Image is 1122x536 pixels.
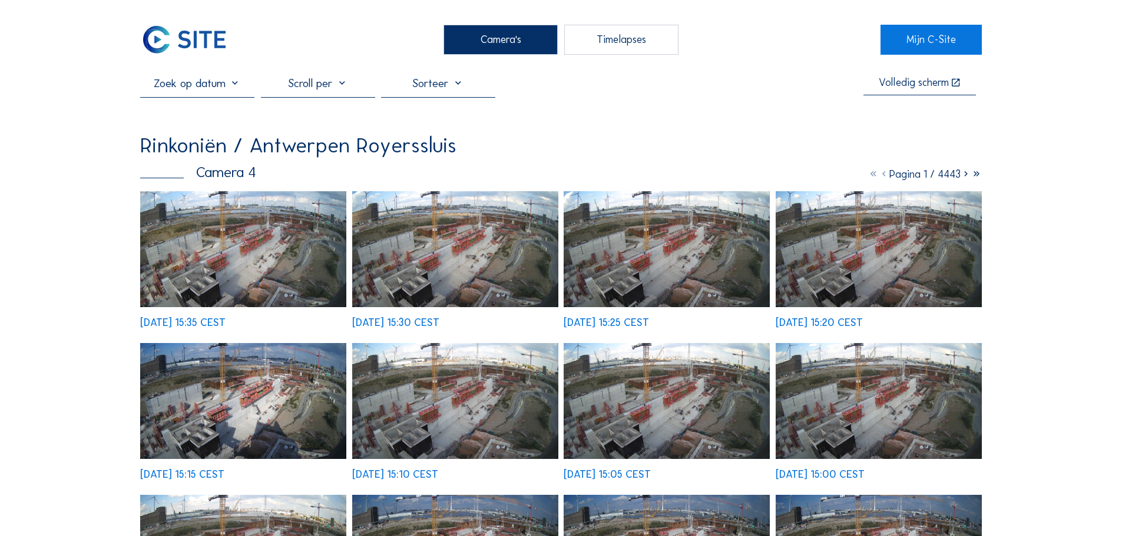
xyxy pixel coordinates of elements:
div: Camera's [443,25,558,54]
div: [DATE] 15:30 CEST [352,318,439,328]
a: C-SITE Logo [140,25,241,54]
img: image_53488087 [352,343,558,459]
div: Volledig scherm [879,78,949,89]
div: [DATE] 15:25 CEST [564,318,649,328]
span: Pagina 1 / 4443 [889,168,961,181]
img: image_53487762 [776,343,982,459]
input: Zoek op datum 󰅀 [140,76,254,90]
div: [DATE] 15:20 CEST [776,318,863,328]
div: Timelapses [564,25,679,54]
img: image_53488325 [776,191,982,307]
div: [DATE] 15:05 CEST [564,470,651,480]
a: Mijn C-Site [881,25,981,54]
img: image_53487920 [564,343,770,459]
div: [DATE] 15:35 CEST [140,318,226,328]
img: image_53488249 [140,343,346,459]
img: image_53488642 [352,191,558,307]
img: C-SITE Logo [140,25,229,54]
div: [DATE] 15:00 CEST [776,470,865,480]
div: [DATE] 15:10 CEST [352,470,438,480]
div: Rinkoniën / Antwerpen Royerssluis [140,135,456,156]
div: [DATE] 15:15 CEST [140,470,224,480]
img: image_53488489 [564,191,770,307]
div: Camera 4 [140,165,256,180]
img: image_53488808 [140,191,346,307]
